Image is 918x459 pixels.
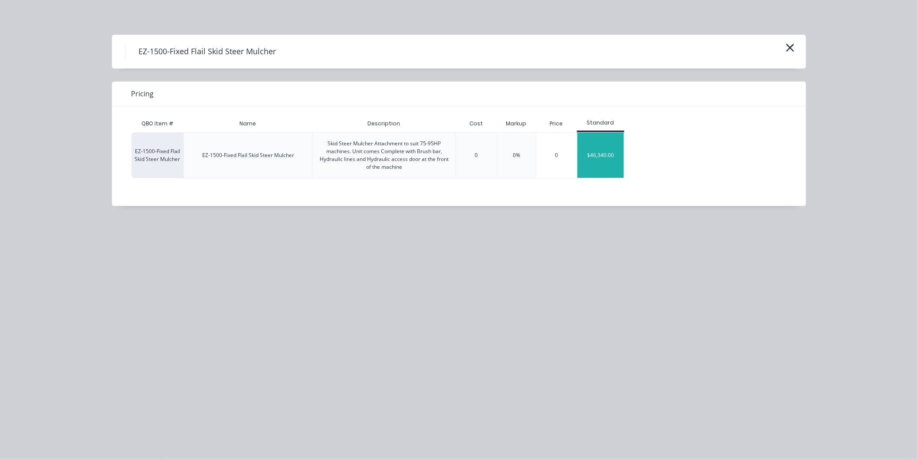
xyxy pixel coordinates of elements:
div: Skid Steer Mulcher Attachment to suit 75-95HP machines. Unit comes Complete with Brush bar, Hydra... [320,140,449,171]
div: EZ-1500-Fixed Flail Skid Steer Mulcher [131,132,184,178]
div: EZ-1500-Fixed Flail Skid Steer Mulcher [202,151,294,159]
div: Cost [456,115,497,132]
div: Name [233,113,263,134]
div: QBO Item # [131,115,184,132]
div: 0 [475,151,478,159]
div: Price [536,115,577,132]
div: Standard [577,119,624,127]
div: 0 [536,133,577,178]
div: $46,340.00 [577,133,624,178]
span: Pricing [131,89,154,99]
div: Description [361,113,407,134]
div: Markup [497,115,536,132]
div: 0% [513,151,520,159]
h4: EZ-1500-Fixed Flail Skid Steer Mulcher [125,43,289,60]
